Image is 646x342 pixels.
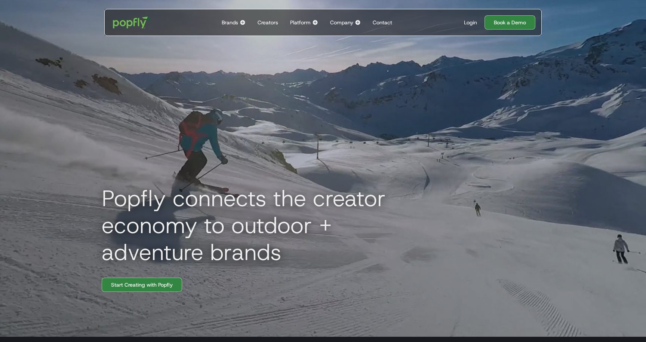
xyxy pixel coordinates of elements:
a: Creators [255,9,281,36]
a: Login [461,19,480,26]
a: Contact [370,9,395,36]
div: Platform [290,19,311,26]
div: Company [330,19,353,26]
div: Login [464,19,477,26]
a: home [108,11,156,34]
a: Book a Demo [485,15,535,30]
div: Brands [222,19,238,26]
a: Start Creating with Popfly [102,278,182,292]
div: Creators [258,19,278,26]
h1: Popfly connects the creator economy to outdoor + adventure brands [96,185,432,266]
div: Contact [373,19,392,26]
